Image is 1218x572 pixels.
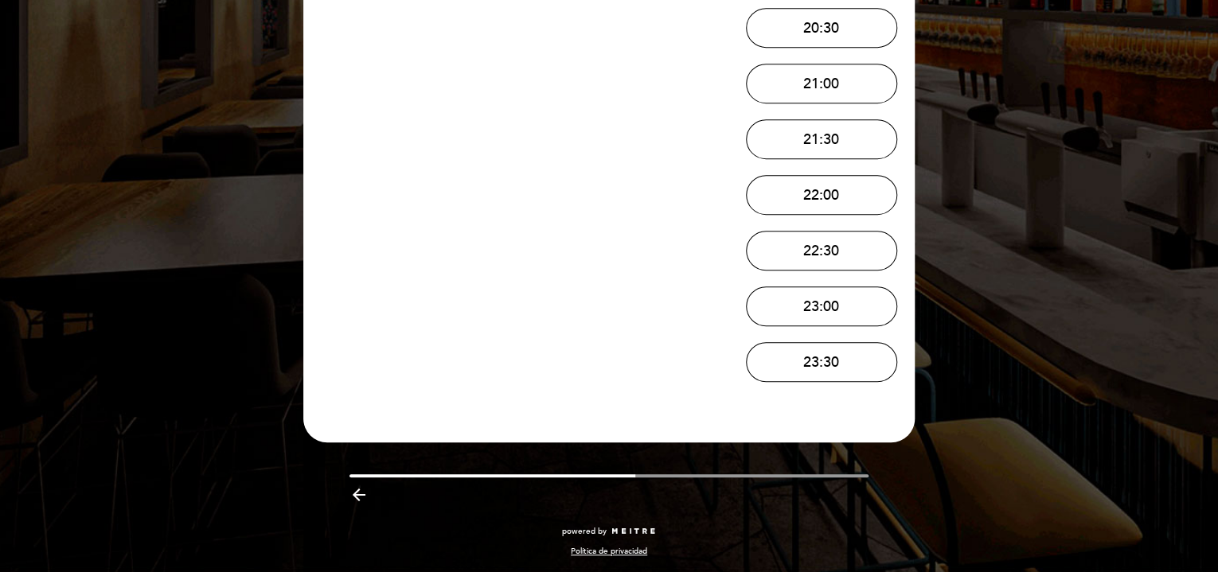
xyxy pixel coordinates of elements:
[746,231,897,270] button: 22:30
[746,119,897,159] button: 21:30
[571,546,647,557] a: Política de privacidad
[746,175,897,215] button: 22:00
[746,64,897,103] button: 21:00
[611,527,656,535] img: MEITRE
[746,286,897,326] button: 23:00
[349,485,369,504] i: arrow_backward
[746,8,897,48] button: 20:30
[562,526,656,537] a: powered by
[562,526,607,537] span: powered by
[746,342,897,382] button: 23:30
